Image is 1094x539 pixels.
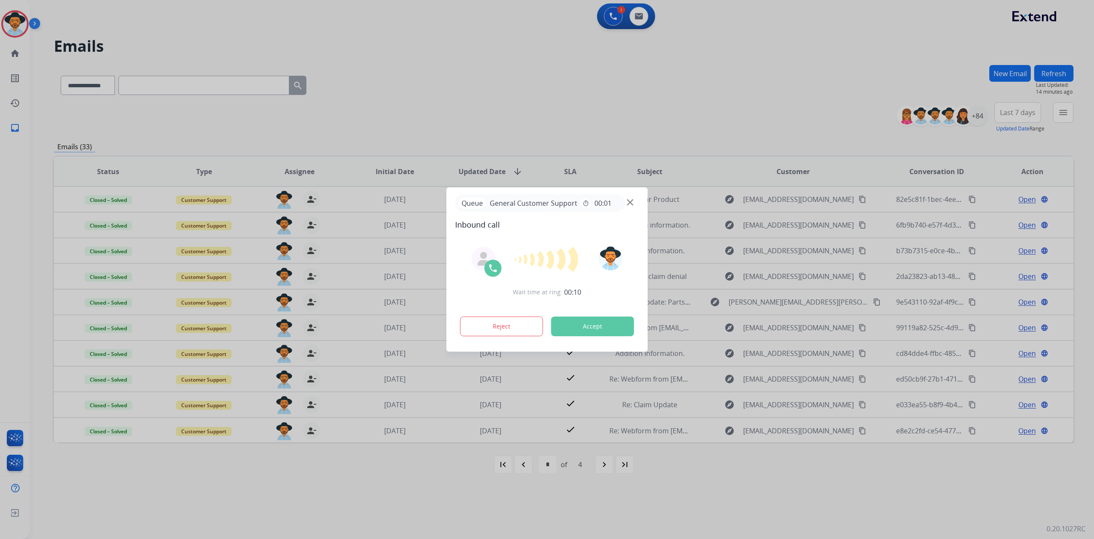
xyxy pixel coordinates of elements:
mat-icon: timer [582,200,589,207]
p: 0.20.1027RC [1047,524,1085,534]
span: Inbound call [455,219,639,231]
span: General Customer Support [486,198,581,208]
span: 00:10 [564,287,581,297]
button: Accept [551,317,634,336]
span: 00:01 [594,198,612,208]
img: close-button [627,199,633,206]
img: avatar [598,246,622,270]
button: Reject [460,317,543,336]
img: agent-avatar [477,252,491,266]
span: Wait time at ring: [513,288,562,296]
img: call-icon [488,263,498,273]
p: Queue [459,198,486,208]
